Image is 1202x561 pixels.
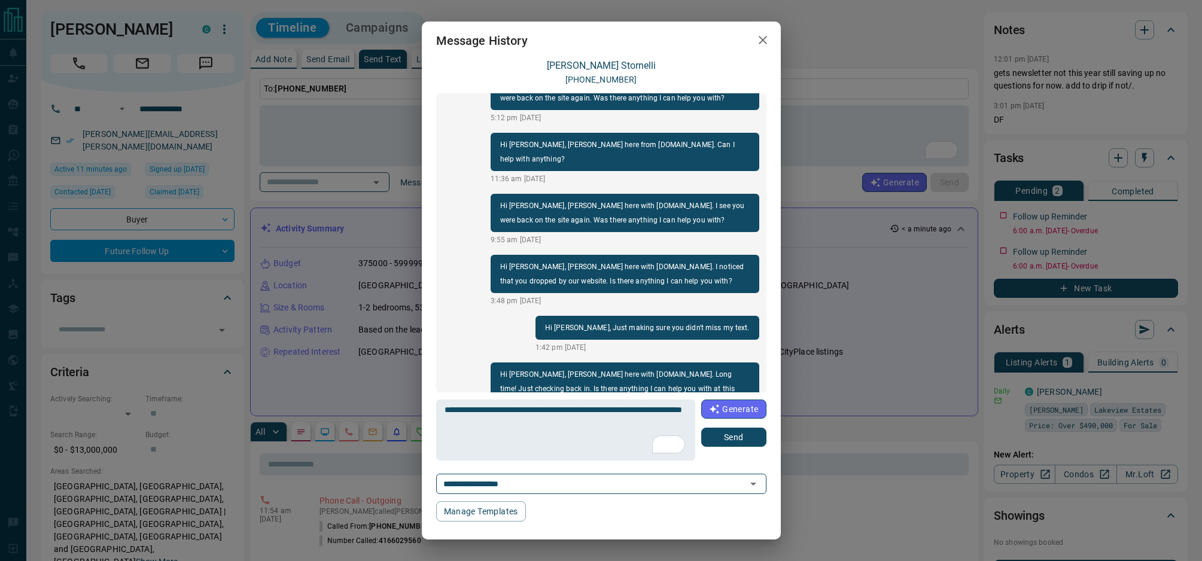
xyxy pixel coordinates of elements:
[445,405,688,456] textarea: To enrich screen reader interactions, please activate Accessibility in Grammarly extension settings
[422,22,542,60] h2: Message History
[500,367,750,410] p: Hi [PERSON_NAME], [PERSON_NAME] here with [DOMAIN_NAME]. Long time! Just checking back in. Is the...
[701,428,766,447] button: Send
[491,112,759,123] p: 5:12 pm [DATE]
[535,342,759,353] p: 1:42 pm [DATE]
[745,475,762,492] button: Open
[491,295,759,306] p: 3:48 pm [DATE]
[545,321,750,335] p: Hi [PERSON_NAME], Just making sure you didn't miss my text.
[491,234,759,245] p: 9:55 am [DATE]
[500,260,750,288] p: Hi [PERSON_NAME], [PERSON_NAME] here with [DOMAIN_NAME]. I noticed that you dropped by our websit...
[547,60,656,71] a: [PERSON_NAME] Stornelli
[436,501,526,522] button: Manage Templates
[500,199,750,227] p: Hi [PERSON_NAME], [PERSON_NAME] here with [DOMAIN_NAME]. I see you were back on the site again. W...
[565,74,637,86] p: [PHONE_NUMBER]
[701,400,766,419] button: Generate
[500,138,750,166] p: Hi [PERSON_NAME], [PERSON_NAME] here from [DOMAIN_NAME]. Can I help with anything?
[491,173,759,184] p: 11:36 am [DATE]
